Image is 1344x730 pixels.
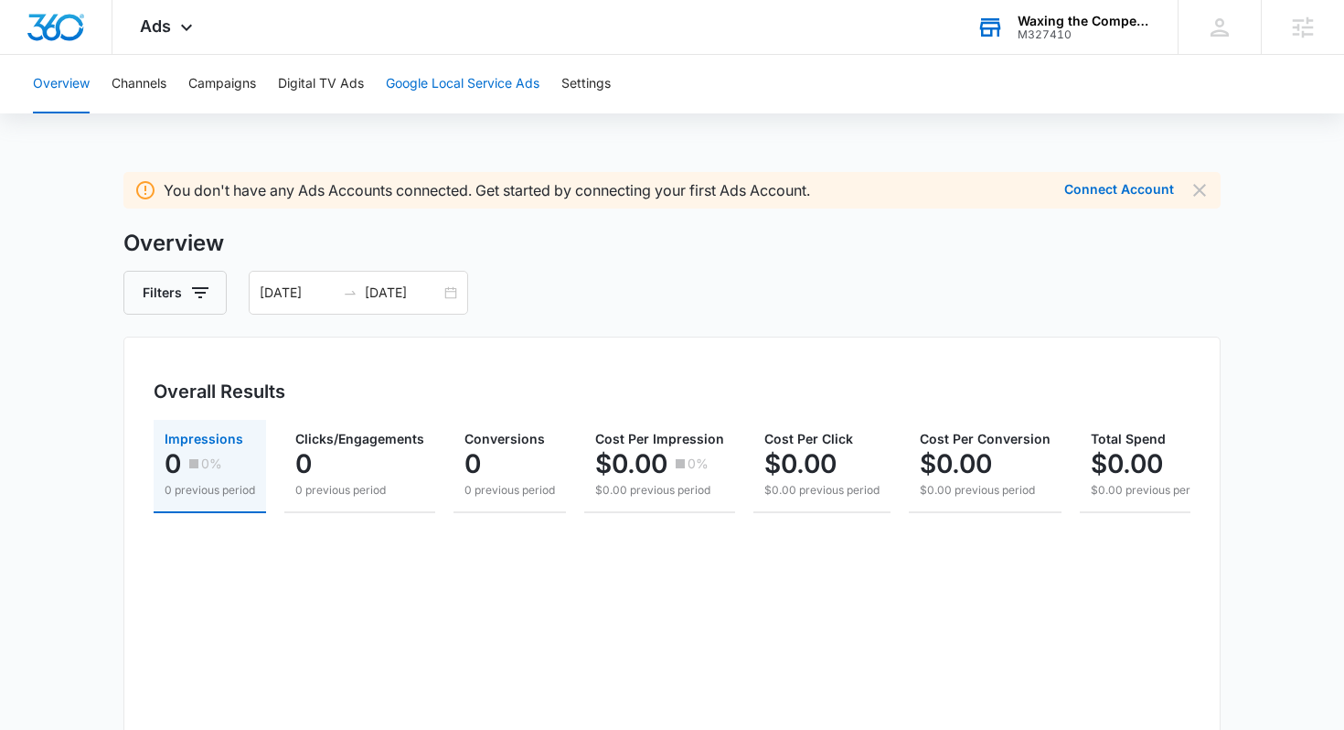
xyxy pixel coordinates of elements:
[464,482,555,499] p: 0 previous period
[123,227,1221,260] h3: Overview
[1018,14,1151,28] div: account name
[165,449,181,478] p: 0
[386,55,539,113] button: Google Local Service Ads
[123,271,227,315] button: Filters
[595,449,667,478] p: $0.00
[295,431,424,446] span: Clicks/Engagements
[165,482,255,499] p: 0 previous period
[688,457,709,470] p: 0%
[343,285,357,300] span: to
[33,55,90,113] button: Overview
[764,431,853,446] span: Cost Per Click
[920,449,992,478] p: $0.00
[464,449,481,478] p: 0
[561,55,611,113] button: Settings
[295,482,424,499] p: 0 previous period
[343,285,357,300] span: swap-right
[365,283,441,303] input: End date
[154,378,285,405] h3: Overall Results
[1064,183,1174,196] button: Connect Account
[595,482,724,499] p: $0.00 previous period
[764,482,880,499] p: $0.00 previous period
[464,431,545,446] span: Conversions
[164,179,810,201] p: You don't have any Ads Accounts connected. Get started by connecting your first Ads Account.
[920,482,1051,499] p: $0.00 previous period
[1091,449,1163,478] p: $0.00
[1189,179,1210,201] button: Dismiss
[295,449,312,478] p: 0
[260,283,336,303] input: Start date
[595,431,724,446] span: Cost Per Impression
[920,431,1051,446] span: Cost Per Conversion
[188,55,256,113] button: Campaigns
[112,55,166,113] button: Channels
[1091,482,1206,499] p: $0.00 previous period
[764,449,837,478] p: $0.00
[140,16,171,36] span: Ads
[1018,28,1151,41] div: account id
[278,55,364,113] button: Digital TV Ads
[165,431,243,446] span: Impressions
[1091,431,1166,446] span: Total Spend
[201,457,222,470] p: 0%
